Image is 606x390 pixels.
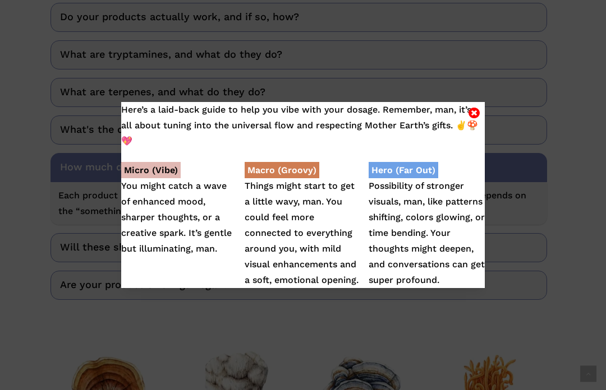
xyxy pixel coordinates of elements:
p: Here’s a laid-back guide to help you vibe with your dosage. Remember, man, it’s all about tuning ... [121,102,485,149]
strong: Macro (Groovy) [245,162,319,178]
strong: Micro (Vibe) [121,162,181,178]
p: You might catch a wave of enhanced mood, sharper thoughts, or a creative spark. It’s gentle but i... [121,162,237,257]
button: Close [467,106,481,116]
p: Things might start to get a little wavy, man. You could feel more connected to everything around ... [245,162,361,288]
p: Possibility of stronger visuals, man, like patterns shifting, colors glowing, or time bending. Yo... [369,162,485,288]
strong: Hero (Far Out) [369,162,438,178]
